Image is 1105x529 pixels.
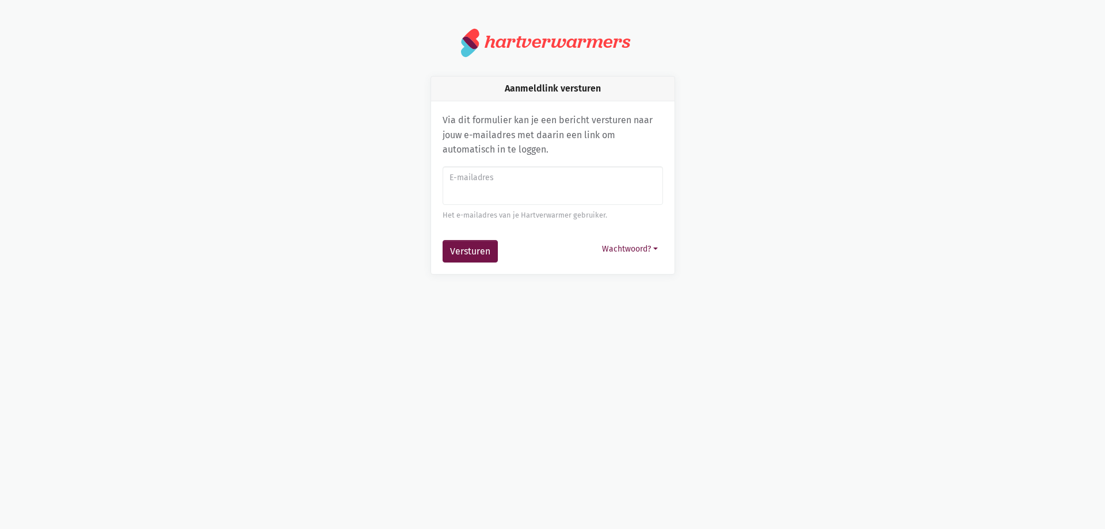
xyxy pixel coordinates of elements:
[449,172,655,184] label: E-mailadres
[597,240,663,258] button: Wachtwoord?
[443,113,663,157] p: Via dit formulier kan je een bericht versturen naar jouw e-mailadres met daarin een link om autom...
[443,240,498,263] button: Versturen
[443,166,663,263] form: Aanmeldlink versturen
[461,28,480,58] img: logo.svg
[431,77,675,101] div: Aanmeldlink versturen
[443,210,663,221] div: Het e-mailadres van je Hartverwarmer gebruiker.
[485,31,630,52] div: hartverwarmers
[461,28,644,58] a: hartverwarmers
